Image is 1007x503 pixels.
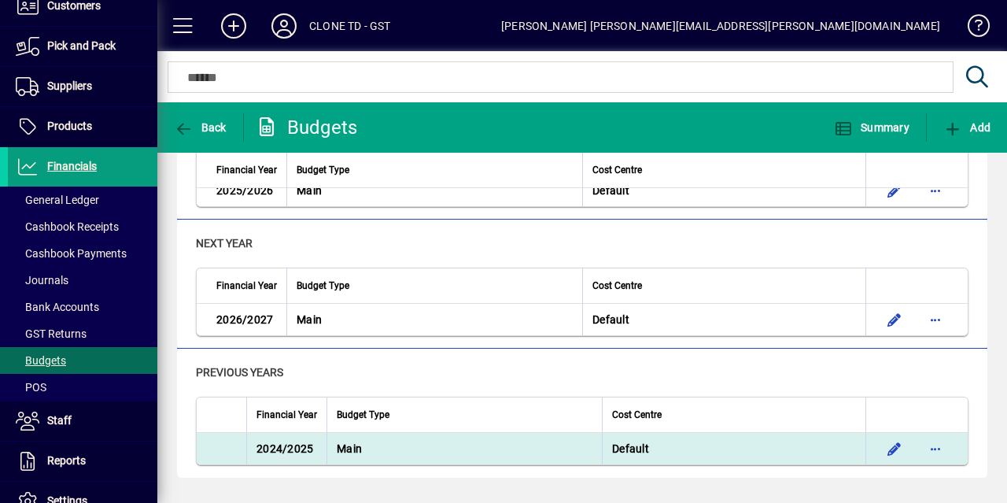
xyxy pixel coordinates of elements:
[8,240,157,267] a: Cashbook Payments
[170,113,231,142] button: Back
[956,3,987,54] a: Knowledge Base
[8,27,157,66] a: Pick and Pack
[16,194,99,206] span: General Ledger
[882,178,907,203] button: Edit
[8,267,157,294] a: Journals
[259,12,309,40] button: Profile
[882,307,907,332] button: Edit
[16,247,127,260] span: Cashbook Payments
[256,442,313,455] span: 2024/2025
[8,213,157,240] a: Cashbook Receipts
[174,121,227,134] span: Back
[501,13,940,39] div: [PERSON_NAME] [PERSON_NAME][EMAIL_ADDRESS][PERSON_NAME][DOMAIN_NAME]
[8,374,157,401] a: POS
[8,187,157,213] a: General Ledger
[47,160,97,172] span: Financials
[923,436,948,461] button: More options
[297,161,349,179] span: Budget Type
[943,121,990,134] span: Add
[8,320,157,347] a: GST Returns
[830,113,913,142] button: Summary
[834,121,909,134] span: Summary
[612,442,649,455] span: Default
[216,161,277,179] span: Financial Year
[216,313,273,326] span: 2026/2027
[592,277,642,294] span: Cost Centre
[196,237,253,250] span: Next Year
[196,366,283,379] span: Previous Years
[8,347,157,374] a: Budgets
[939,113,994,142] button: Add
[16,354,66,367] span: Budgets
[16,220,119,233] span: Cashbook Receipts
[47,454,86,467] span: Reports
[337,442,362,455] span: Main
[8,294,157,320] a: Bank Accounts
[256,115,358,140] div: Budgets
[16,381,46,394] span: POS
[882,436,907,461] button: Edit
[592,313,629,326] span: Default
[47,39,116,52] span: Pick and Pack
[47,414,72,427] span: Staff
[592,161,642,179] span: Cost Centre
[592,184,629,197] span: Default
[612,406,662,423] span: Cost Centre
[47,80,92,92] span: Suppliers
[8,401,157,441] a: Staff
[297,277,349,294] span: Budget Type
[8,442,157,481] a: Reports
[47,120,92,132] span: Products
[923,307,948,332] button: More options
[16,327,87,340] span: GST Returns
[256,406,317,423] span: Financial Year
[817,113,927,142] app-page-header-button: Summary
[16,274,68,287] span: Journals
[216,184,273,197] span: 2025/2026
[8,107,157,146] a: Products
[157,113,244,142] app-page-header-button: Back
[8,67,157,106] a: Suppliers
[297,184,322,197] span: Main
[309,13,390,39] div: CLONE TD - GST
[216,277,277,294] span: Financial Year
[923,178,948,203] button: More options
[297,313,322,326] span: Main
[208,12,259,40] button: Add
[337,406,389,423] span: Budget Type
[16,301,99,313] span: Bank Accounts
